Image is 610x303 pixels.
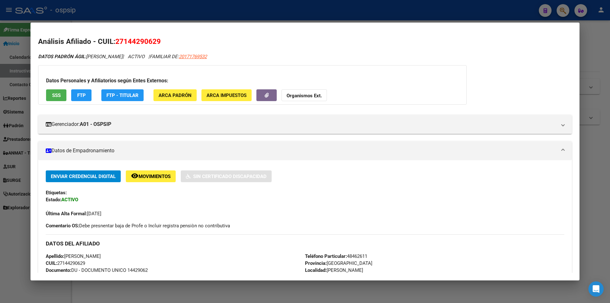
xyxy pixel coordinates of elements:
span: 27144290629 [115,37,161,45]
strong: CUIL: [46,260,57,266]
span: SSS [52,93,61,98]
mat-expansion-panel-header: Datos de Empadronamiento [38,141,572,160]
div: Open Intercom Messenger [588,281,604,297]
strong: Teléfono Particular: [305,253,347,259]
span: FAMILIAR DE: [150,54,207,59]
strong: Etiquetas: [46,190,67,196]
button: FTP [71,89,91,101]
button: Organismos Ext. [281,89,327,101]
span: ARCA Impuestos [207,93,247,98]
span: 48462611 [305,253,367,259]
span: FTP [77,93,86,98]
button: ARCA Padrón [153,89,197,101]
mat-panel-title: Datos de Empadronamiento [46,147,557,155]
span: Debe presnentar baja de Profe o Incluir registra pensiòn no contributiva [46,222,230,229]
h2: Análisis Afiliado - CUIL: [38,36,572,47]
button: FTP - Titular [101,89,144,101]
strong: Comentario OS: [46,223,79,229]
strong: A01 - OSPSIP [80,121,111,128]
span: [GEOGRAPHIC_DATA] [305,260,372,266]
span: FTP - Titular [106,93,139,98]
span: ARCA Padrón [159,93,192,98]
strong: ACTIVO [61,197,78,203]
span: 27144290629 [46,260,85,266]
span: Sin Certificado Discapacidad [193,174,267,179]
span: [DATE] [46,211,101,217]
span: Movimientos [139,174,171,179]
h3: DATOS DEL AFILIADO [46,240,564,247]
mat-icon: remove_red_eye [131,172,139,180]
strong: Documento: [46,267,71,273]
button: ARCA Impuestos [201,89,252,101]
strong: DATOS PADRÓN ÁGIL: [38,54,86,59]
button: SSS [46,89,66,101]
strong: Organismos Ext. [287,93,322,99]
i: | ACTIVO | [38,54,207,59]
strong: Apellido: [46,253,64,259]
mat-expansion-panel-header: Gerenciador:A01 - OSPSIP [38,115,572,134]
strong: Provincia: [305,260,327,266]
span: [PERSON_NAME] [305,267,363,273]
span: [PERSON_NAME] [46,253,101,259]
strong: Estado: [46,197,61,203]
span: 20171769532 [179,54,207,59]
button: Sin Certificado Discapacidad [181,170,272,182]
strong: Localidad: [305,267,327,273]
button: Enviar Credencial Digital [46,170,121,182]
button: Movimientos [126,170,176,182]
mat-panel-title: Gerenciador: [46,121,557,128]
span: [PERSON_NAME] [38,54,123,59]
span: Enviar Credencial Digital [51,174,116,179]
span: DU - DOCUMENTO UNICO 14429062 [46,267,148,273]
strong: Última Alta Formal: [46,211,87,217]
h3: Datos Personales y Afiliatorios según Entes Externos: [46,77,459,85]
